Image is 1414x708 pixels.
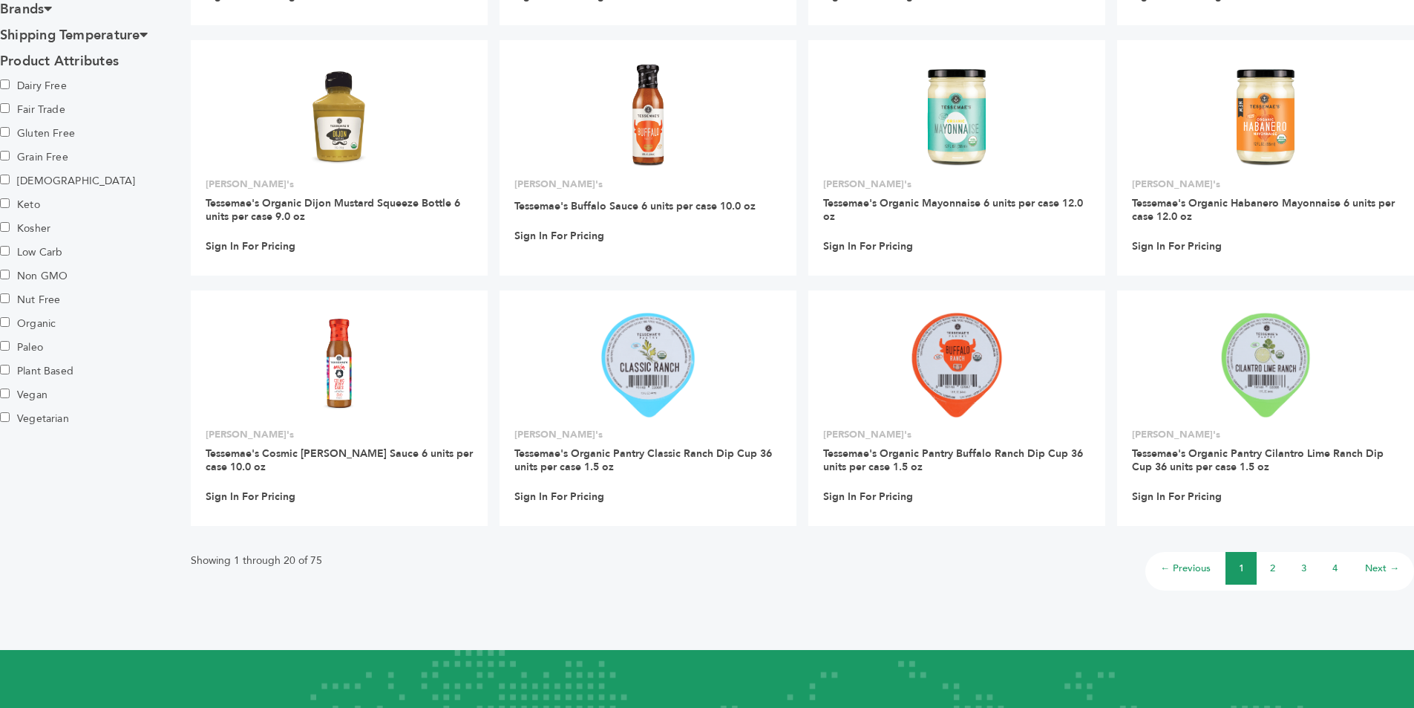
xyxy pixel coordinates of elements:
[191,552,322,570] p: Showing 1 through 20 of 75
[1132,240,1222,253] a: Sign In For Pricing
[1239,562,1244,575] a: 1
[206,428,473,441] p: [PERSON_NAME]'s
[1132,428,1399,441] p: [PERSON_NAME]'s
[903,61,1011,169] img: Tessemae's Organic Mayonnaise 6 units per case 12.0 oz
[1270,562,1275,575] a: 2
[312,311,366,418] img: Tessemae's Cosmic Jerry Sauce 6 units per case 10.0 oz
[206,490,295,504] a: Sign In For Pricing
[1132,490,1222,504] a: Sign In For Pricing
[823,240,913,253] a: Sign In For Pricing
[1160,562,1211,575] a: ← Previous
[1212,61,1320,169] img: Tessemae's Organic Habanero Mayonnaise 6 units per case 12.0 oz
[514,446,772,474] a: Tessemae's Organic Pantry Classic Ranch Dip Cup 36 units per case 1.5 oz
[206,446,473,474] a: Tessemae's Cosmic [PERSON_NAME] Sauce 6 units per case 10.0 oz
[1220,311,1312,418] img: Tessemae's Organic Pantry Cilantro Lime Ranch Dip Cup 36 units per case 1.5 oz
[206,178,473,191] p: [PERSON_NAME]'s
[823,178,1090,191] p: [PERSON_NAME]'s
[910,311,1004,418] img: Tessemae's Organic Pantry Buffalo Ranch Dip Cup 36 units per case 1.5 oz
[1132,178,1399,191] p: [PERSON_NAME]'s
[514,178,782,191] p: [PERSON_NAME]'s
[514,428,782,441] p: [PERSON_NAME]'s
[600,311,695,418] img: Tessemae's Organic Pantry Classic Ranch Dip Cup 36 units per case 1.5 oz
[595,61,702,169] img: Tessemae's Buffalo Sauce 6 units per case 10.0 oz
[823,196,1083,224] a: Tessemae's Organic Mayonnaise 6 units per case 12.0 oz
[823,446,1083,474] a: Tessemae's Organic Pantry Buffalo Ranch Dip Cup 36 units per case 1.5 oz
[514,230,604,243] a: Sign In For Pricing
[823,490,913,504] a: Sign In For Pricing
[206,240,295,253] a: Sign In For Pricing
[1332,562,1338,575] a: 4
[1301,562,1306,575] a: 3
[514,490,604,504] a: Sign In For Pricing
[286,61,393,169] img: Tessemae's Organic Dijon Mustard Squeeze Bottle 6 units per case 9.0 oz
[514,199,756,213] a: Tessemae's Buffalo Sauce 6 units per case 10.0 oz
[1132,446,1384,474] a: Tessemae's Organic Pantry Cilantro Lime Ranch Dip Cup 36 units per case 1.5 oz
[823,428,1090,441] p: [PERSON_NAME]'s
[1132,196,1395,224] a: Tessemae's Organic Habanero Mayonnaise 6 units per case 12.0 oz
[206,196,460,224] a: Tessemae's Organic Dijon Mustard Squeeze Bottle 6 units per case 9.0 oz
[1365,562,1399,575] a: Next →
